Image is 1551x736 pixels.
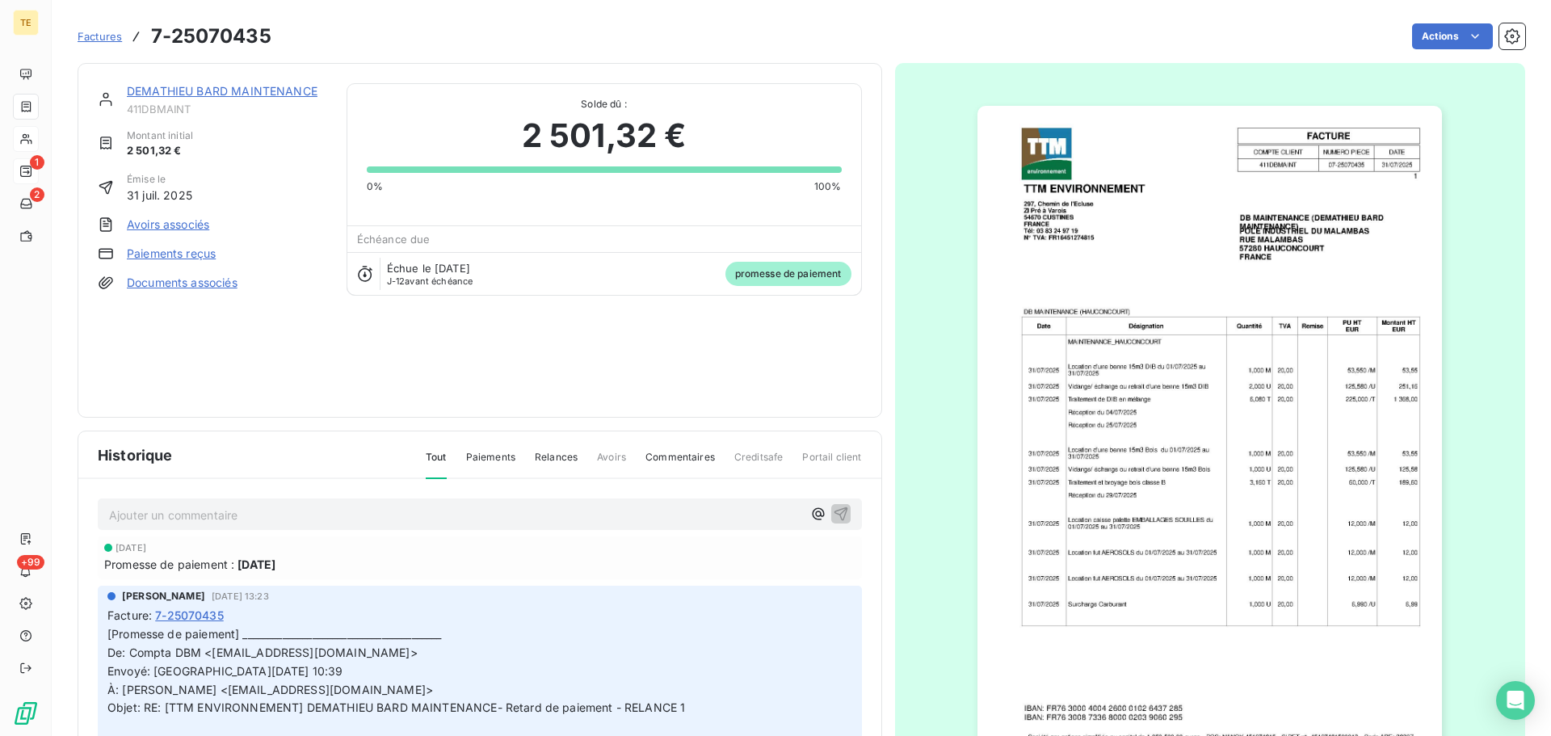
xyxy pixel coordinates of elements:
[357,233,431,246] span: Échéance due
[212,591,269,601] span: [DATE] 13:23
[127,172,192,187] span: Émise le
[30,187,44,202] span: 2
[387,262,470,275] span: Échue le [DATE]
[13,10,39,36] div: TE
[107,607,152,624] span: Facture :
[725,262,851,286] span: promesse de paiement
[127,275,237,291] a: Documents associés
[127,84,317,98] a: DEMATHIEU BARD MAINTENANCE
[645,450,715,477] span: Commentaires
[387,275,406,287] span: J-12
[426,450,447,479] span: Tout
[802,450,861,477] span: Portail client
[122,589,205,604] span: [PERSON_NAME]
[17,555,44,570] span: +99
[127,187,192,204] span: 31 juil. 2025
[127,128,193,143] span: Montant initial
[466,450,515,477] span: Paiements
[127,103,327,116] span: 411DBMAINT
[387,276,473,286] span: avant échéance
[1496,681,1535,720] div: Open Intercom Messenger
[522,111,687,160] span: 2 501,32 €
[127,217,209,233] a: Avoirs associés
[78,28,122,44] a: Factures
[127,143,193,159] span: 2 501,32 €
[13,700,39,726] img: Logo LeanPay
[814,179,842,194] span: 100%
[734,450,784,477] span: Creditsafe
[237,556,275,573] span: [DATE]
[30,155,44,170] span: 1
[1412,23,1493,49] button: Actions
[367,97,842,111] span: Solde dû :
[116,543,146,553] span: [DATE]
[151,22,271,51] h3: 7-25070435
[155,607,224,624] span: 7-25070435
[367,179,383,194] span: 0%
[98,444,173,466] span: Historique
[597,450,626,477] span: Avoirs
[127,246,216,262] a: Paiements reçus
[535,450,578,477] span: Relances
[104,556,234,573] span: Promesse de paiement :
[78,30,122,43] span: Factures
